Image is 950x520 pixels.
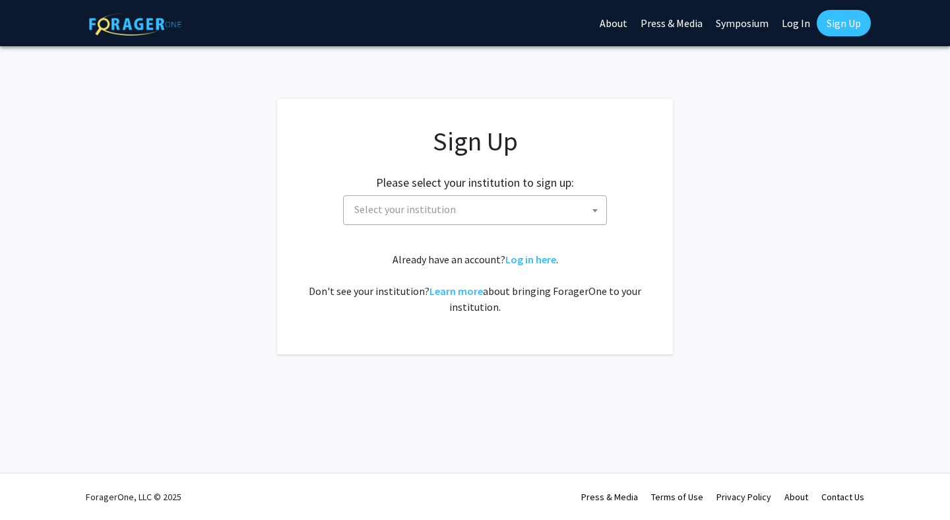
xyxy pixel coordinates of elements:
[303,251,647,315] div: Already have an account? . Don't see your institution? about bringing ForagerOne to your institut...
[581,491,638,503] a: Press & Media
[817,10,871,36] a: Sign Up
[354,203,456,216] span: Select your institution
[716,491,771,503] a: Privacy Policy
[821,491,864,503] a: Contact Us
[376,176,574,190] h2: Please select your institution to sign up:
[784,491,808,503] a: About
[349,196,606,223] span: Select your institution
[343,195,607,225] span: Select your institution
[303,125,647,157] h1: Sign Up
[505,253,556,266] a: Log in here
[89,13,181,36] img: ForagerOne Logo
[651,491,703,503] a: Terms of Use
[429,284,483,298] a: Learn more about bringing ForagerOne to your institution
[86,474,181,520] div: ForagerOne, LLC © 2025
